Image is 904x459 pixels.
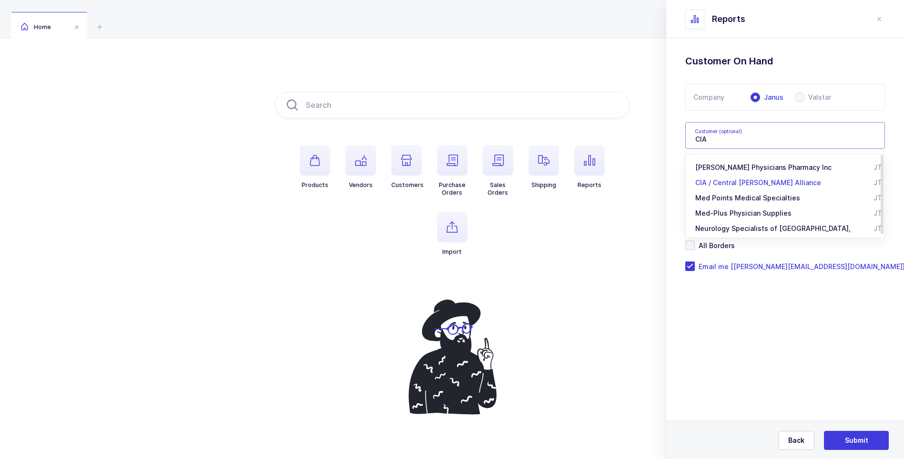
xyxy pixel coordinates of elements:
button: Reports [574,145,605,189]
button: PurchaseOrders [437,145,467,197]
div: JT [874,178,882,188]
span: All Borders [695,241,735,250]
div: JT [874,163,882,172]
button: Shipping [528,145,559,189]
button: close drawer [874,13,885,25]
span: Neurology Specialists of [GEOGRAPHIC_DATA], [695,224,851,232]
button: Submit [824,431,889,450]
span: Back [788,436,804,445]
div: JT [874,209,882,218]
div: JT [874,224,882,233]
span: Med-Plus Physician Supplies [695,209,792,217]
button: Customers [391,145,424,189]
img: pointing-up.svg [399,294,506,420]
button: Products [300,145,330,189]
button: SalesOrders [483,145,513,197]
span: CIA / Central [PERSON_NAME] Alliance [695,178,821,187]
span: Home [21,23,51,31]
span: [PERSON_NAME] Physicians Pharmacy Inc [695,163,832,171]
input: Search [275,92,630,118]
span: Valstar [804,94,831,101]
span: Reports [712,13,745,25]
span: Janus [760,94,783,101]
span: Med Points Medical Specialties [695,194,800,202]
button: Back [778,431,814,450]
button: Import [437,212,467,256]
span: Submit [845,436,868,445]
button: Vendors [345,145,376,189]
h1: Customer On Hand [685,53,885,69]
div: JT [874,193,882,203]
